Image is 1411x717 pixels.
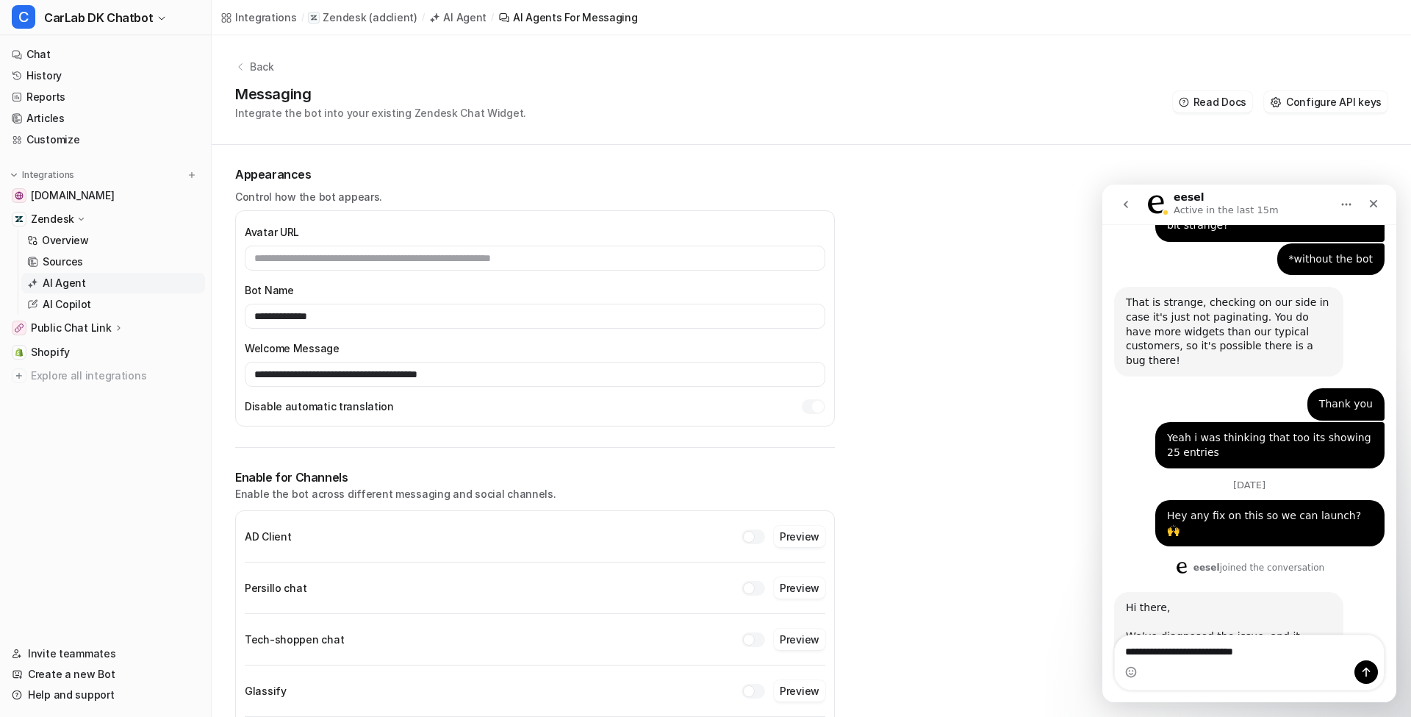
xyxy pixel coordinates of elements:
[6,643,205,664] a: Invite teammates
[9,170,19,180] img: expand menu
[245,580,306,596] h2: Persillo chat
[1193,94,1246,110] span: Read Docs
[6,129,205,150] a: Customize
[1102,185,1396,702] iframe: Intercom live chat
[235,468,835,486] h1: Enable for Channels
[245,529,291,544] h2: AD Client
[31,212,74,226] p: Zendesk
[31,364,199,388] span: Explore all integrations
[513,10,638,25] div: AI Agents for messaging
[235,486,835,502] p: Enable the bot across different messaging and social channels.
[42,233,89,248] p: Overview
[6,664,205,685] a: Create a new Bot
[235,189,835,204] p: Control how the bot appears.
[443,10,487,25] div: AI Agent
[31,345,70,360] span: Shopify
[12,407,282,596] div: eesel says…
[323,10,366,25] p: Zendesk
[21,230,205,251] a: Overview
[245,224,825,240] label: Avatar URL
[187,170,197,180] img: menu_add.svg
[23,482,35,493] button: Emoji picker
[235,105,526,121] p: Integrate the bot into your existing Zendesk Chat Widget.
[498,10,638,25] a: AI Agents for messaging
[6,87,205,107] a: Reports
[245,632,344,647] h2: Tech-shoppen chat
[31,321,112,335] p: Public Chat Link
[235,83,526,105] h1: Messaging
[250,59,274,74] p: Back
[44,7,153,28] span: CarLab DK Chatbot
[491,11,494,24] span: /
[245,399,394,414] label: Disable automatic translation
[220,10,297,25] a: Integrations
[428,10,487,25] a: AI Agent
[21,273,205,293] a: AI Agent
[15,348,24,357] img: Shopify
[422,11,425,24] span: /
[252,476,276,499] button: Send a message…
[12,451,281,476] textarea: Message…
[31,188,114,203] span: [DOMAIN_NAME]
[15,191,24,200] img: www.carlab.dk
[774,680,825,702] button: Preview
[245,340,825,356] label: Welcome Message
[6,365,205,386] a: Explore all integrations
[308,10,417,25] a: Zendesk(adclient)
[6,108,205,129] a: Articles
[774,526,825,547] button: Preview
[774,577,825,599] button: Preview
[43,297,91,312] p: AI Copilot
[301,11,304,24] span: /
[6,685,205,705] a: Help and support
[43,276,86,290] p: AI Agent
[774,629,825,650] button: Preview
[12,368,26,383] img: explore all integrations
[22,169,74,181] p: Integrations
[1173,91,1252,113] button: Read Docs
[21,252,205,272] a: Sources
[15,215,24,224] img: Zendesk
[21,294,205,315] a: AI Copilot
[235,165,835,183] h1: Appearances
[6,44,205,65] a: Chat
[1270,96,1282,108] img: Configure
[6,342,205,363] a: ShopifyShopify
[6,168,79,182] button: Integrations
[12,407,241,569] div: Hi there,​We’ve diagnosed the issue, and it turned out to be related to pagination. The team is a...
[24,445,229,532] div: We’ve diagnosed the issue, and it turned out to be related to pagination. The team is already wor...
[24,416,229,445] div: Hi there, ​
[369,10,417,25] p: ( adclient )
[235,10,297,25] div: Integrations
[1286,94,1382,110] span: Configure API keys
[15,324,24,332] img: Public Chat Link
[6,185,205,206] a: www.carlab.dk[DOMAIN_NAME]
[245,683,287,699] h2: Glassify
